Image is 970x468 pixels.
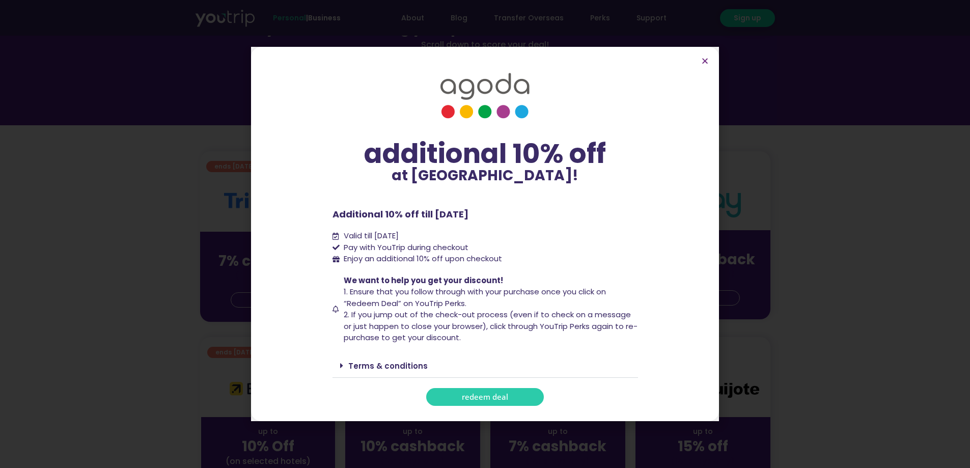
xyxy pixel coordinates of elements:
span: redeem deal [462,393,508,401]
span: We want to help you get your discount! [344,275,503,286]
a: Terms & conditions [348,361,428,371]
a: Close [701,57,709,65]
span: 2. If you jump out of the check-out process (even if to check on a message or just happen to clos... [344,309,638,343]
p: at [GEOGRAPHIC_DATA]! [332,169,638,183]
div: Terms & conditions [332,354,638,378]
a: redeem deal [426,388,544,406]
p: Additional 10% off till [DATE] [332,207,638,221]
div: additional 10% off [332,139,638,169]
span: Valid till [DATE] [341,230,399,242]
span: Enjoy an additional 10% off upon checkout [344,253,502,264]
span: 1. Ensure that you follow through with your purchase once you click on “Redeem Deal” on YouTrip P... [344,286,606,309]
span: Pay with YouTrip during checkout [341,242,468,254]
